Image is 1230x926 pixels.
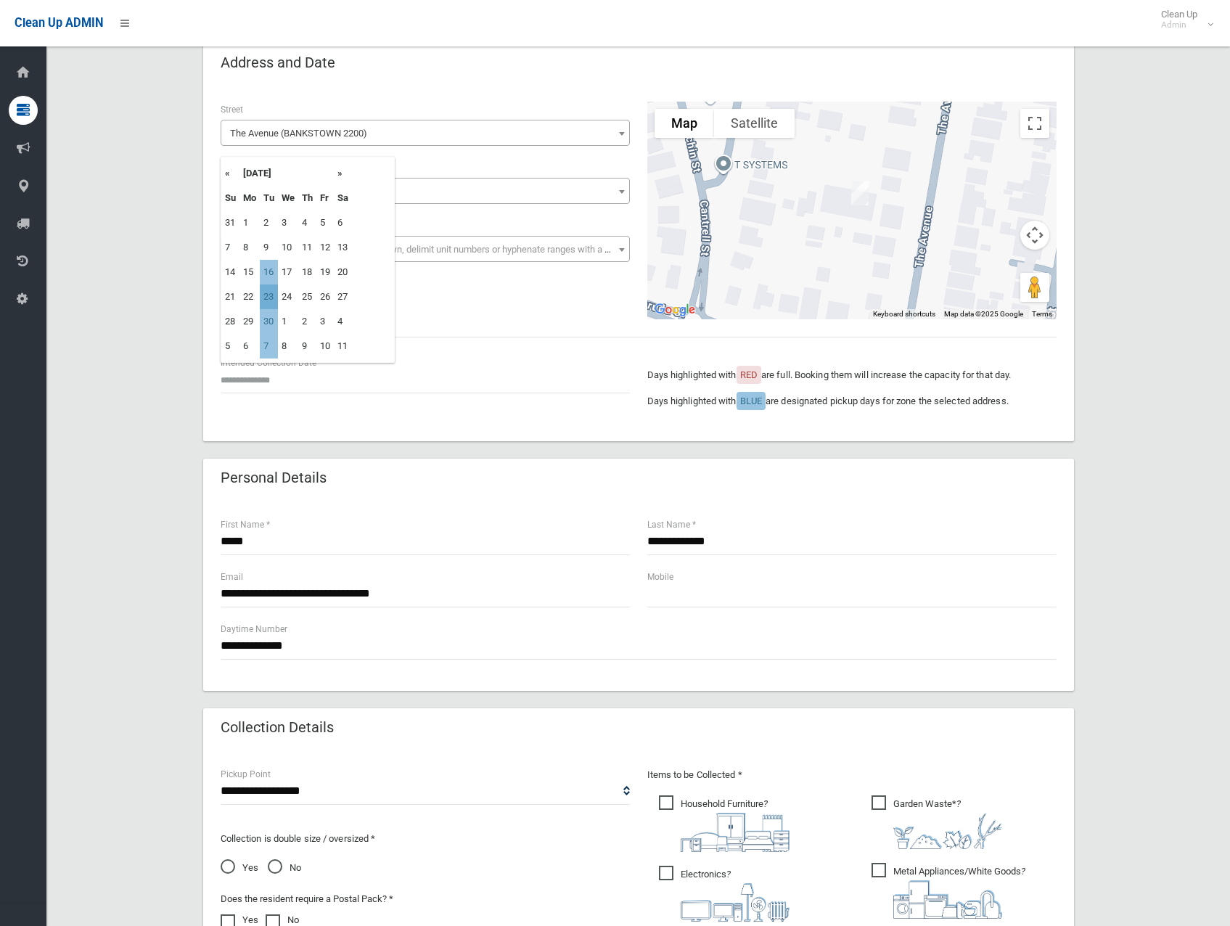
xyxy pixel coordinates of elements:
[316,334,334,358] td: 10
[239,186,260,210] th: Mo
[278,334,298,358] td: 8
[316,284,334,309] td: 26
[278,235,298,260] td: 10
[647,393,1057,410] p: Days highlighted with are designated pickup days for zone the selected address.
[651,300,699,319] img: Google
[239,235,260,260] td: 8
[316,210,334,235] td: 5
[1020,109,1049,138] button: Toggle fullscreen view
[203,464,344,492] header: Personal Details
[1154,9,1212,30] span: Clean Up
[239,334,260,358] td: 6
[298,186,316,210] th: Th
[334,235,352,260] td: 13
[278,284,298,309] td: 24
[203,713,351,742] header: Collection Details
[221,178,630,204] span: 94
[681,813,790,852] img: aa9efdbe659d29b613fca23ba79d85cb.png
[944,310,1023,318] span: Map data ©2025 Google
[224,123,626,144] span: The Avenue (BANKSTOWN 2200)
[260,260,278,284] td: 16
[651,300,699,319] a: Open this area in Google Maps (opens a new window)
[278,260,298,284] td: 17
[659,866,790,922] span: Electronics
[681,798,790,852] i: ?
[334,284,352,309] td: 27
[230,244,636,255] span: Select the unit number from the dropdown, delimit unit numbers or hyphenate ranges with a comma
[260,284,278,309] td: 23
[221,309,239,334] td: 28
[872,863,1025,919] span: Metal Appliances/White Goods
[893,813,1002,849] img: 4fd8a5c772b2c999c83690221e5242e0.png
[203,49,353,77] header: Address and Date
[239,309,260,334] td: 29
[845,175,874,211] div: 94 The Avenue, BANKSTOWN NSW 2200
[221,186,239,210] th: Su
[221,890,393,908] label: Does the resident require a Postal Pack? *
[239,284,260,309] td: 22
[221,284,239,309] td: 21
[260,210,278,235] td: 2
[239,210,260,235] td: 1
[316,235,334,260] td: 12
[260,235,278,260] td: 9
[893,880,1002,919] img: 36c1b0289cb1767239cdd3de9e694f19.png
[740,369,758,380] span: RED
[655,109,714,138] button: Show street map
[1032,310,1052,318] a: Terms (opens in new tab)
[893,866,1025,919] i: ?
[647,766,1057,784] p: Items to be Collected *
[334,309,352,334] td: 4
[647,366,1057,384] p: Days highlighted with are full. Booking them will increase the capacity for that day.
[260,186,278,210] th: Tu
[334,334,352,358] td: 11
[278,210,298,235] td: 3
[298,210,316,235] td: 4
[298,284,316,309] td: 25
[893,798,1002,849] i: ?
[268,859,301,877] span: No
[1020,273,1049,302] button: Drag Pegman onto the map to open Street View
[298,235,316,260] td: 11
[334,260,352,284] td: 20
[316,260,334,284] td: 19
[221,120,630,146] span: The Avenue (BANKSTOWN 2200)
[298,334,316,358] td: 9
[1020,221,1049,250] button: Map camera controls
[872,795,1002,849] span: Garden Waste*
[260,334,278,358] td: 7
[659,795,790,852] span: Household Furniture
[221,830,630,848] p: Collection is double size / oversized *
[334,210,352,235] td: 6
[1161,20,1197,30] small: Admin
[334,186,352,210] th: Sa
[221,235,239,260] td: 7
[221,260,239,284] td: 14
[278,309,298,334] td: 1
[278,186,298,210] th: We
[298,309,316,334] td: 2
[681,883,790,922] img: 394712a680b73dbc3d2a6a3a7ffe5a07.png
[15,16,103,30] span: Clean Up ADMIN
[239,260,260,284] td: 15
[873,309,935,319] button: Keyboard shortcuts
[221,161,239,186] th: «
[221,210,239,235] td: 31
[316,309,334,334] td: 3
[221,859,258,877] span: Yes
[260,309,278,334] td: 30
[239,161,334,186] th: [DATE]
[224,181,626,202] span: 94
[740,396,762,406] span: BLUE
[334,161,352,186] th: »
[298,260,316,284] td: 18
[316,186,334,210] th: Fr
[714,109,795,138] button: Show satellite imagery
[221,334,239,358] td: 5
[681,869,790,922] i: ?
